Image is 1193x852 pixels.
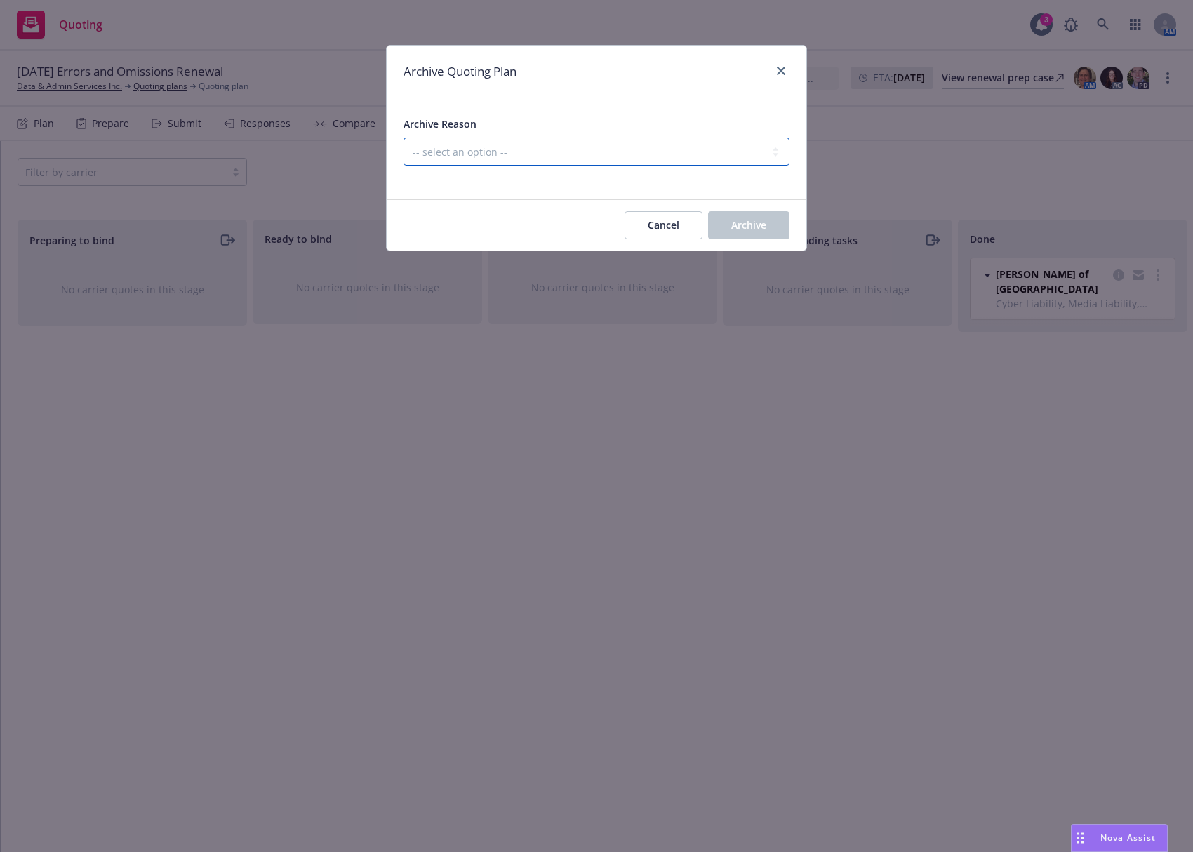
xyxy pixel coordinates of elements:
[404,117,476,131] span: Archive Reason
[708,211,789,239] button: Archive
[404,62,516,81] h1: Archive Quoting Plan
[731,218,766,232] span: Archive
[1100,832,1156,844] span: Nova Assist
[648,218,679,232] span: Cancel
[773,62,789,79] a: close
[1072,825,1089,851] div: Drag to move
[1071,824,1168,852] button: Nova Assist
[625,211,702,239] button: Cancel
